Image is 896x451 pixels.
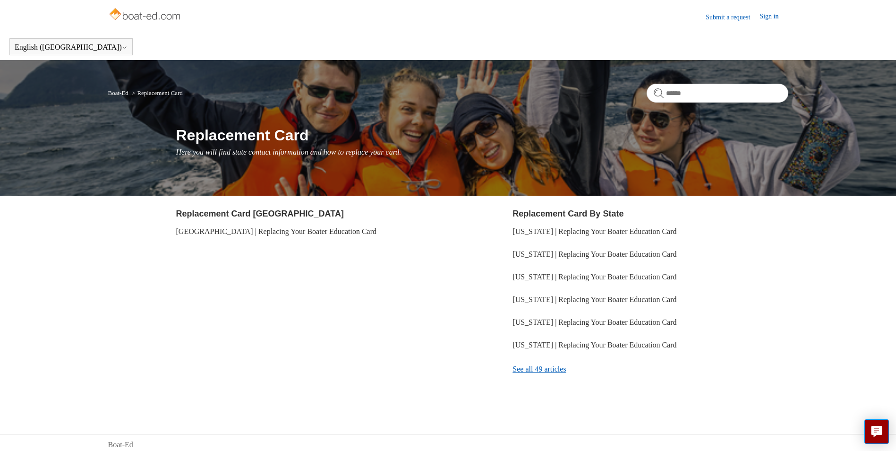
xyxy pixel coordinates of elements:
input: Search [647,84,788,103]
a: [US_STATE] | Replacing Your Boater Education Card [512,227,676,235]
button: Live chat [864,419,889,444]
li: Boat-Ed [108,89,130,96]
button: English ([GEOGRAPHIC_DATA]) [15,43,128,52]
a: Boat-Ed [108,89,128,96]
a: [US_STATE] | Replacing Your Boater Education Card [512,273,676,281]
a: Submit a request [706,12,759,22]
a: [GEOGRAPHIC_DATA] | Replacing Your Boater Education Card [176,227,377,235]
li: Replacement Card [130,89,183,96]
a: [US_STATE] | Replacing Your Boater Education Card [512,295,676,304]
a: See all 49 articles [512,356,788,382]
a: [US_STATE] | Replacing Your Boater Education Card [512,318,676,326]
a: [US_STATE] | Replacing Your Boater Education Card [512,250,676,258]
a: Boat-Ed [108,439,133,451]
h1: Replacement Card [176,124,788,147]
img: Boat-Ed Help Center home page [108,6,183,25]
a: Replacement Card By State [512,209,623,218]
a: Sign in [759,11,788,23]
a: Replacement Card [GEOGRAPHIC_DATA] [176,209,344,218]
p: Here you will find state contact information and how to replace your card. [176,147,788,158]
a: [US_STATE] | Replacing Your Boater Education Card [512,341,676,349]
